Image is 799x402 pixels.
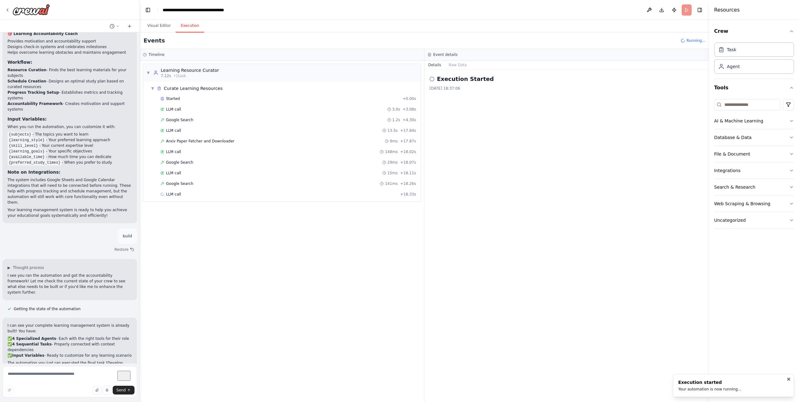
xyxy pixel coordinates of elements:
[387,160,398,165] span: 29ms
[166,107,181,112] span: LLM call
[714,167,740,174] div: Integrations
[400,139,416,144] span: + 17.87s
[437,75,494,83] h2: Execution Started
[392,117,400,122] span: 1.2s
[125,22,135,30] button: Start a new chat
[403,117,416,122] span: + 4.30s
[714,40,794,79] div: Crew
[144,6,152,14] button: Hide left sidebar
[727,47,736,53] div: Task
[714,179,794,195] button: Search & Research
[678,387,741,392] div: Your automation is now running...
[7,149,46,154] code: {learning_goals}
[7,137,46,143] code: {learning_style}
[400,192,416,197] span: + 18.33s
[166,117,193,122] span: Google Search
[7,124,132,130] p: When you run the automation, you can customize it with:
[387,128,398,133] span: 13.5s
[7,323,132,334] p: I can see your complete learning management system is already built! You have:
[107,22,122,30] button: Switch to previous chat
[7,160,132,165] li: - When you prefer to study
[385,149,398,154] span: 148ms
[7,32,78,36] strong: 🎯 Learning Accountability Coach
[166,128,181,133] span: LLM call
[116,388,126,393] span: Send
[142,19,176,32] button: Visual Editor
[403,96,416,101] span: + 0.00s
[103,386,111,395] button: Click to speak your automation idea
[166,96,180,101] span: Started
[7,170,61,175] strong: Note on Integrations:
[7,154,46,160] code: {available_time}
[7,265,44,270] button: ▶Thought process
[166,192,181,197] span: LLM call
[7,177,132,205] p: The system includes Google Sheets and Google Calendar integrations that will need to be connected...
[400,149,416,154] span: + 18.02s
[7,68,47,72] strong: Resource Curation
[714,212,794,228] button: Uncategorized
[727,63,740,70] div: Agent
[166,139,234,144] span: Arxiv Paper Fetcher and Downloader
[12,342,51,346] strong: 4 Sequential Tasks
[678,379,741,385] div: Execution started
[390,139,398,144] span: 9ms
[7,132,132,137] li: - The topics you want to learn
[7,101,132,112] li: - Creates motivation and support systems
[400,171,416,176] span: + 18.11s
[7,67,132,78] li: - Finds the best learning materials for your subjects
[14,306,81,311] span: Getting the state of the automation
[714,113,794,129] button: AI & Machine Learning
[403,107,416,112] span: + 3.08s
[445,61,471,69] button: Raw Data
[714,196,794,212] button: Web Scraping & Browsing
[7,117,47,122] strong: Input Variables:
[7,79,46,83] strong: Schedule Creation
[392,107,400,112] span: 3.0s
[151,86,154,91] span: ▼
[144,36,165,45] h2: Events
[5,386,14,395] button: Improve this prompt
[714,134,752,141] div: Database & Data
[714,118,763,124] div: AI & Machine Learning
[433,52,458,57] h3: Event details
[7,38,132,44] li: Provides motivation and accountability support
[714,97,794,234] div: Tools
[112,245,137,254] button: Restore
[7,160,62,166] code: {preferred_study_times}
[7,143,39,149] code: {skill_level}
[7,137,132,143] li: - Your preferred learning approach
[7,44,132,50] li: Designs check-in systems and celebrates milestones
[7,60,32,65] strong: Workflow:
[7,50,132,55] li: Helps overcome learning obstacles and maintains engagement
[166,160,193,165] span: Google Search
[714,79,794,97] button: Tools
[429,86,704,91] div: [DATE] 18:37:06
[686,38,705,43] span: Running...
[161,73,171,78] span: 7.12s
[113,386,135,395] button: Send
[695,6,704,14] button: Hide right sidebar
[13,265,44,270] span: Thought process
[166,181,193,186] span: Google Search
[93,386,101,395] button: Upload files
[7,154,132,160] li: - How much time you can dedicate
[166,149,181,154] span: LLM call
[149,52,164,57] h3: Timeline
[714,201,770,207] div: Web Scraping & Browsing
[400,181,416,186] span: + 18.26s
[714,184,755,190] div: Search & Research
[7,207,132,218] p: Your learning management system is ready to help you achieve your educational goals systematicall...
[424,61,445,69] button: Details
[7,148,132,154] li: - Your specific objectives
[163,7,233,13] nav: breadcrumb
[7,102,63,106] strong: Accountability Framework
[146,70,150,75] span: ▼
[164,85,223,92] span: Curate Learning Resources
[7,78,132,90] li: - Designs an optimal study plan based on curated resources
[714,217,746,223] div: Uncategorized
[7,273,132,295] p: I see you ran the automation and got the accountability framework! Let me check the current state...
[387,171,398,176] span: 15ms
[174,73,186,78] span: • 1 task
[123,233,132,239] p: build
[12,4,50,15] img: Logo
